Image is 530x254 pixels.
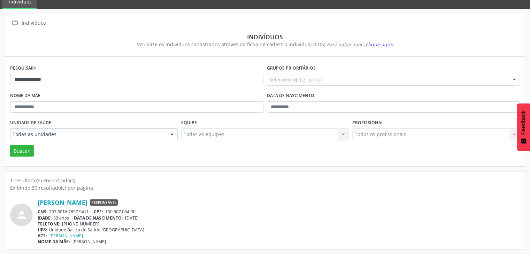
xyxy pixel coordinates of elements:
[49,233,83,239] a: [PERSON_NAME]
[13,131,163,138] span: Todas as unidades
[181,118,197,128] label: Equipe
[366,41,393,48] span: clique aqui!
[38,221,61,227] span: TELEFONE:
[10,145,34,157] button: Buscar
[38,215,52,221] span: IDADE:
[10,63,36,74] label: Pesquisar
[125,215,139,221] span: [DATE]
[105,209,136,215] span: 100.507.084-90
[38,239,70,245] span: NOME DA MÃE:
[90,199,118,206] span: Responsável
[38,199,87,206] a: [PERSON_NAME]
[74,215,123,221] span: DATA DE NASCIMENTO:
[20,18,47,28] div: Indivíduos
[38,227,520,233] div: Unidade Basica de Saude [GEOGRAPHIC_DATA]
[38,233,47,239] span: ACS:
[520,110,527,135] span: Feedback
[10,18,20,28] i: 
[327,41,393,48] i: Para saber mais,
[38,215,520,221] div: 33 anos
[10,118,51,128] label: Unidade de saúde
[517,103,530,151] button: Feedback - Mostrar pesquisa
[38,221,520,227] div: [PHONE_NUMBER]
[10,177,520,184] div: 1 resultado(s) encontrado(s)
[72,239,106,245] span: [PERSON_NAME]
[38,209,48,215] span: CNS:
[38,227,47,233] span: UBS:
[15,33,515,41] div: Indivíduos
[15,209,28,221] i: person
[267,90,314,101] label: Data de nascimento
[10,90,40,101] label: Nome da mãe
[10,18,47,28] a:  Indivíduos
[10,184,520,191] div: Exibindo 30 resultado(s) por página
[38,209,520,215] div: 707 8016 7697 9411
[267,63,316,74] label: Grupos prioritários
[15,41,515,48] div: Visualize os indivíduos cadastrados através da ficha de cadastro individual (CDS).
[352,118,384,128] label: Profissional
[269,76,322,83] span: Selecione o(s) grupo(s)
[94,209,103,215] span: CPF:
